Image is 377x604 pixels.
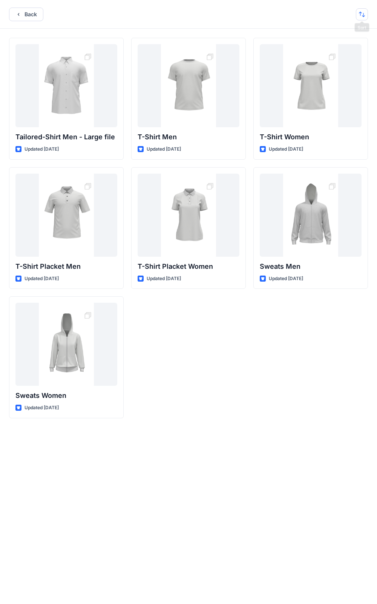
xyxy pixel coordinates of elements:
p: Updated [DATE] [25,275,59,283]
p: Updated [DATE] [25,404,59,412]
p: T-Shirt Men [138,132,239,142]
button: Back [9,8,43,21]
a: T-Shirt Men [138,44,239,127]
p: Sweats Women [15,390,117,401]
p: Updated [DATE] [147,275,181,283]
a: T-Shirt Placket Women [138,174,239,257]
p: Updated [DATE] [147,145,181,153]
p: T-Shirt Placket Women [138,261,239,272]
p: Updated [DATE] [269,145,303,153]
a: Sweats Men [260,174,362,257]
a: T-Shirt Women [260,44,362,127]
p: Tailored-Shirt Men - Large file [15,132,117,142]
p: T-Shirt Women [260,132,362,142]
a: T-Shirt Placket Men [15,174,117,257]
a: Sweats Women [15,303,117,386]
p: Updated [DATE] [25,145,59,153]
p: Updated [DATE] [269,275,303,283]
a: Tailored-Shirt Men - Large file [15,44,117,127]
p: Sweats Men [260,261,362,272]
p: T-Shirt Placket Men [15,261,117,272]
